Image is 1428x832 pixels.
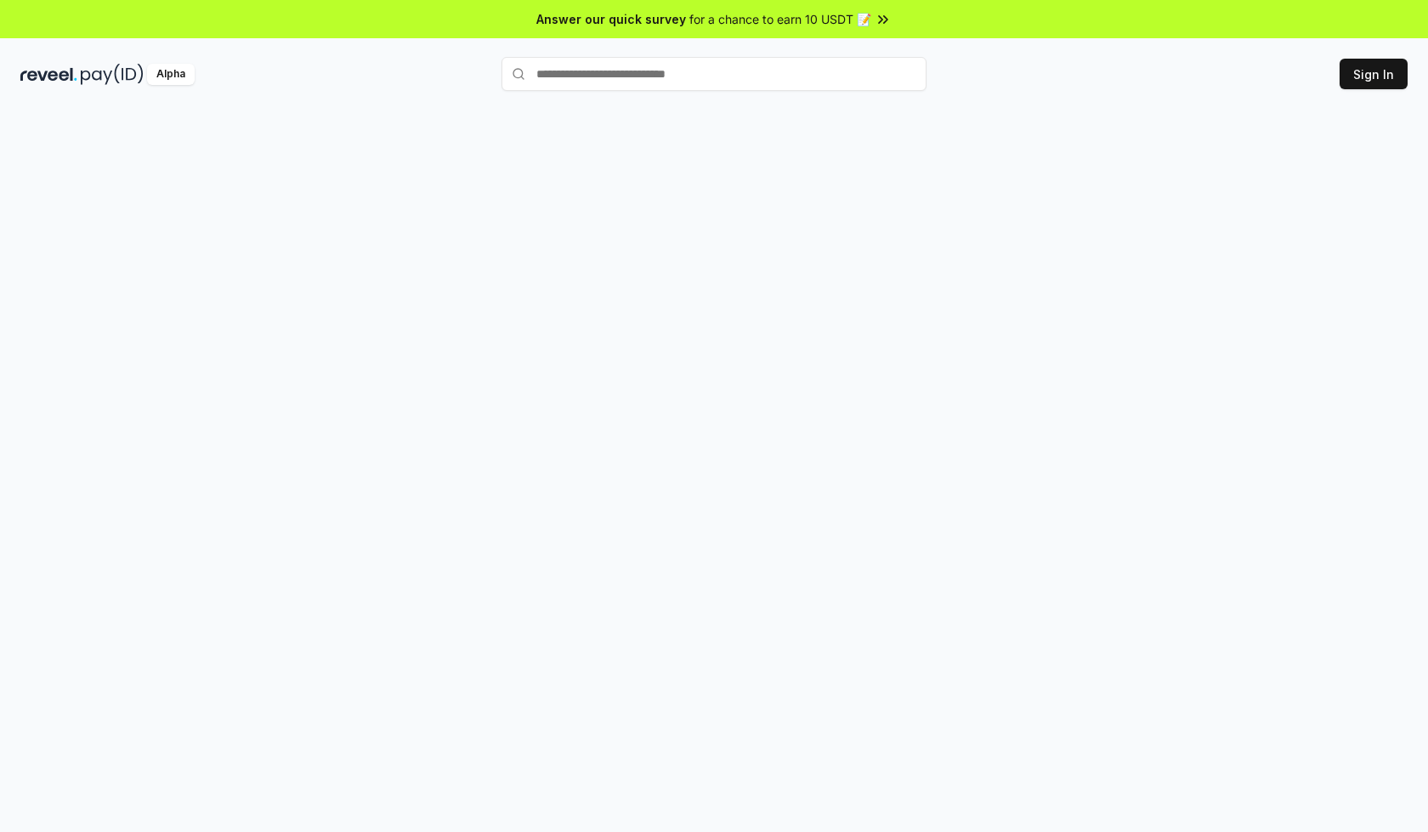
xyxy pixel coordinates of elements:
[689,10,871,28] span: for a chance to earn 10 USDT 📝
[147,64,195,85] div: Alpha
[536,10,686,28] span: Answer our quick survey
[20,64,77,85] img: reveel_dark
[1340,59,1408,89] button: Sign In
[81,64,144,85] img: pay_id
